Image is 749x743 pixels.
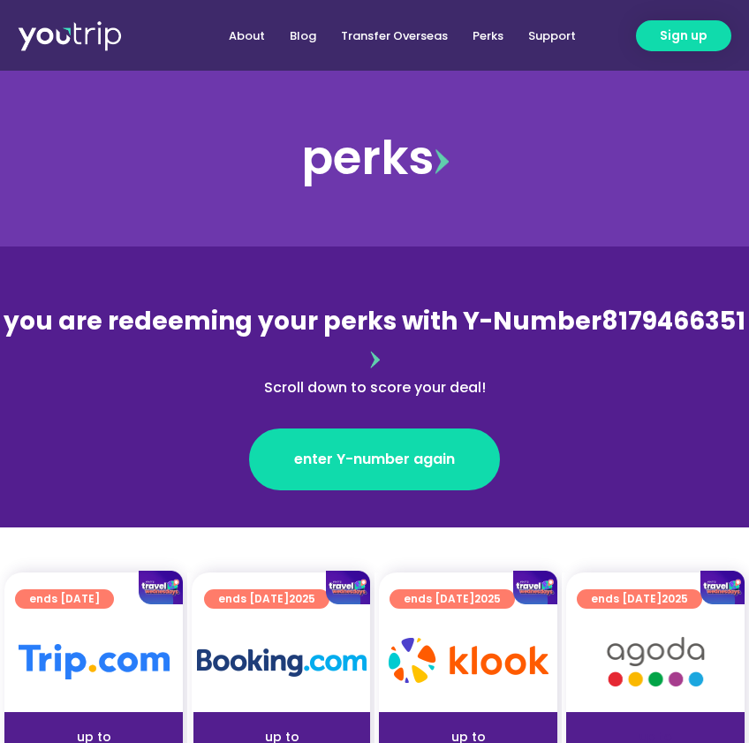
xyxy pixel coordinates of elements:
[636,20,731,51] a: Sign up
[660,27,707,45] span: Sign up
[277,19,329,52] a: Blog
[249,428,500,490] a: enter Y-number again
[216,19,277,52] a: About
[161,19,589,52] nav: Menu
[294,449,455,470] span: enter Y-number again
[516,19,588,52] a: Support
[4,304,601,338] span: you are redeeming your perks with Y-Number
[329,19,460,52] a: Transfer Overseas
[460,19,516,52] a: Perks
